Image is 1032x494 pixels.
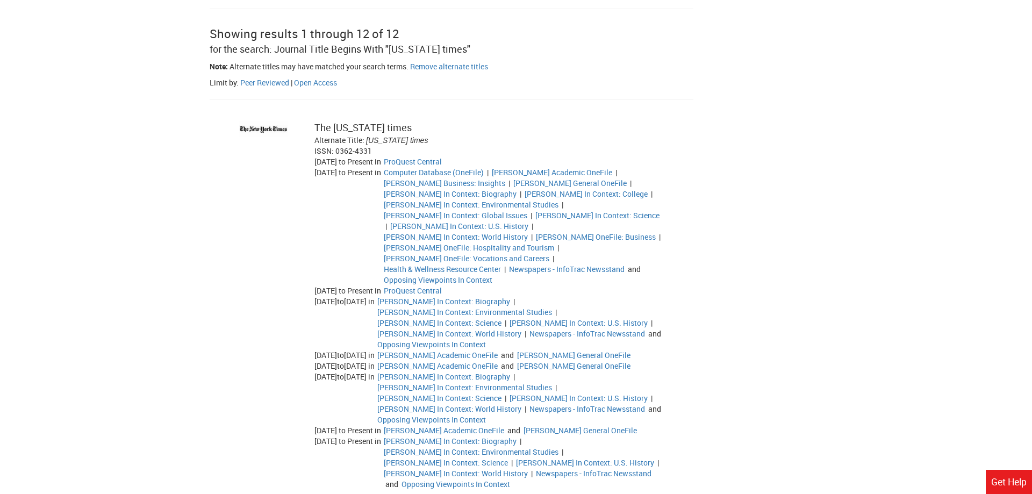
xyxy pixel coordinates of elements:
span: | [530,221,535,231]
a: Go to Gale In Context: Environmental Studies [384,447,558,457]
span: | [554,382,558,392]
a: Go to Gale In Context: Science [377,393,501,403]
a: Go to Gale In Context: Environmental Studies [384,199,558,210]
span: Alternate titles may have matched your search terms. [230,61,408,71]
div: [DATE] [314,436,384,490]
span: to [337,371,344,382]
span: and [647,328,663,339]
a: Go to Gale General OneFile [513,178,627,188]
a: Go to Newspapers - InfoTrac Newsstand [536,468,651,478]
span: | [529,232,534,242]
a: Go to Opposing Viewpoints In Context [384,275,492,285]
span: | [649,189,654,199]
span: | [507,178,512,188]
span: | [649,318,654,328]
span: | [656,457,661,468]
a: Go to Gale In Context: Environmental Studies [377,382,552,392]
a: Go to Newspapers - InfoTrac Newsstand [529,404,645,414]
span: Alternate Title: [314,135,364,145]
a: Go to Gale General OneFile [517,361,630,371]
div: [DATE] [DATE] [314,361,377,371]
a: Go to Gale In Context: World History [384,232,528,242]
div: The [US_STATE] times [314,121,665,135]
a: Go to Gale Academic OneFile [384,425,504,435]
a: Go to Opposing Viewpoints In Context [377,339,486,349]
a: Go to Opposing Viewpoints In Context [402,479,510,489]
span: | [510,457,514,468]
a: Go to Gale In Context: Science [535,210,660,220]
a: Go to Gale In Context: U.S. History [510,318,648,328]
a: Go to Gale In Context: U.S. History [516,457,654,468]
div: [DATE] [DATE] [314,296,377,350]
div: [DATE] [DATE] [314,371,377,425]
span: | [384,221,389,231]
span: and [499,350,515,360]
a: Go to Gale In Context: Global Issues [384,210,527,220]
span: Limit by: [210,77,239,88]
span: Note: [210,61,228,71]
span: and [499,361,515,371]
a: Filter by peer reviewed [240,77,289,88]
span: | [556,242,561,253]
span: in [375,285,381,296]
a: Go to ProQuest Central [384,156,442,167]
a: Go to Gale Academic OneFile [492,167,612,177]
a: Go to Gale In Context: Biography [384,189,517,199]
span: in [375,436,381,446]
span: | [560,447,565,457]
span: to [337,296,344,306]
span: | [657,232,662,242]
a: Go to Gale OneFile: Business [536,232,656,242]
span: to Present [339,285,373,296]
a: Go to Gale In Context: World History [384,468,528,478]
span: | [529,210,534,220]
a: Go to Opposing Viewpoints In Context [377,414,486,425]
span: and [626,264,642,274]
a: Go to Gale OneFile: Hospitality and Tourism [384,242,554,253]
a: Go to Gale In Context: World History [377,328,521,339]
span: | [512,296,517,306]
div: [DATE] [DATE] [314,350,377,361]
a: Go to Newspapers - InfoTrac Newsstand [509,264,625,274]
span: for the search: Journal Title Begins With "[US_STATE] times" [210,42,470,55]
a: Filter by peer open access [294,77,337,88]
a: Go to Gale In Context: Science [377,318,501,328]
span: to [337,350,344,360]
a: Go to Gale OneFile: Vocations and Careers [384,253,549,263]
span: | [518,189,523,199]
span: to [337,361,344,371]
span: and [647,404,663,414]
span: and [384,479,400,489]
div: [DATE] [314,285,384,296]
span: to Present [339,425,373,435]
span: in [368,350,375,360]
span: [US_STATE] times [366,136,428,145]
span: in [375,156,381,167]
a: Go to Gale General OneFile [524,425,637,435]
a: Go to Gale In Context: Science [384,457,508,468]
a: Go to Gale In Context: Biography [377,371,510,382]
img: cover image for: The New York times [239,121,288,136]
a: Go to Gale In Context: Environmental Studies [377,307,552,317]
span: to Present [339,436,373,446]
span: | [560,199,565,210]
span: | [503,318,508,328]
a: Go to Gale In Context: U.S. History [390,221,528,231]
a: Go to Gale In Context: Biography [384,436,517,446]
a: Go to Health & Wellness Resource Center [384,264,501,274]
a: Go to Gale In Context: Biography [377,296,510,306]
a: Go to Gale Business: Insights [384,178,505,188]
div: [DATE] [314,156,384,167]
a: Go to Newspapers - InfoTrac Newsstand [529,328,645,339]
a: Go to Gale In Context: U.S. History [510,393,648,403]
a: Go to Gale In Context: World History [377,404,521,414]
a: Go to Gale Academic OneFile [377,350,498,360]
span: | [551,253,556,263]
span: | [291,77,292,88]
span: | [614,167,619,177]
a: Go to Computer Database (OneFile) [384,167,484,177]
span: | [503,393,508,403]
div: [DATE] [314,425,384,436]
span: | [503,264,507,274]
